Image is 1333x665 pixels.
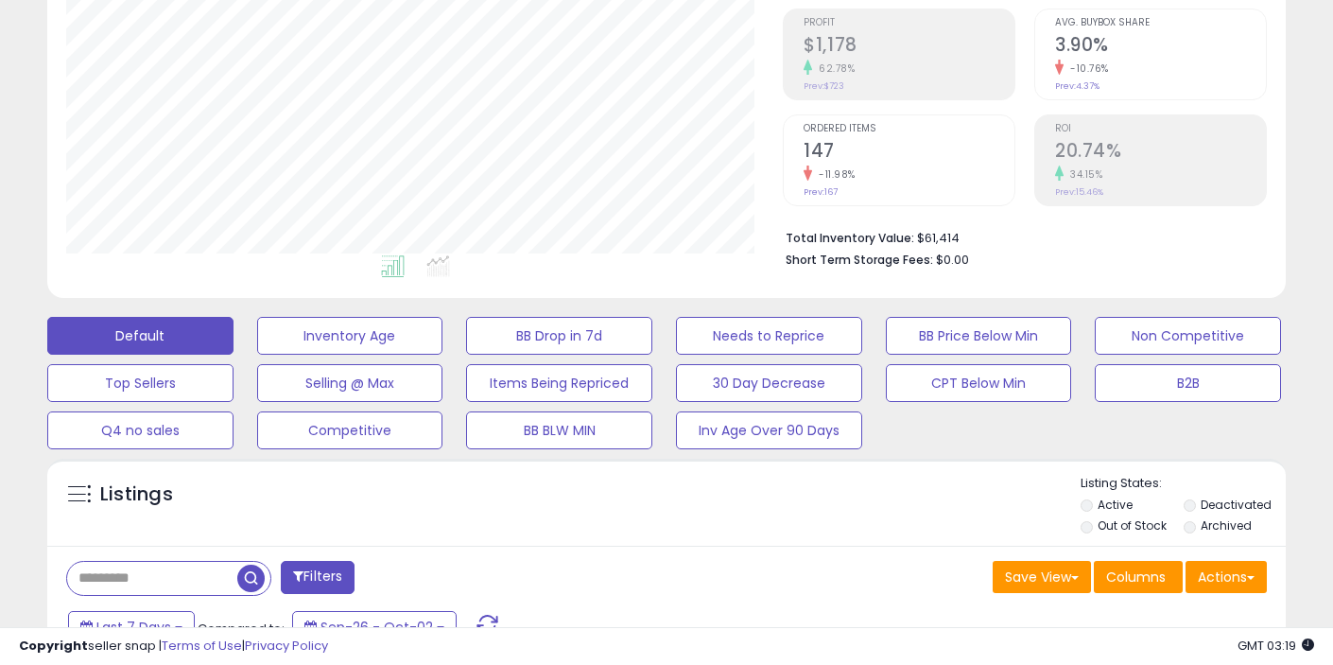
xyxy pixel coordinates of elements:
span: ROI [1055,124,1266,134]
h2: $1,178 [804,34,1014,60]
span: Columns [1106,568,1166,586]
small: -11.98% [812,167,856,182]
a: Privacy Policy [245,637,328,655]
p: Listing States: [1081,475,1287,493]
small: Prev: 167 [804,186,838,198]
button: Sep-26 - Oct-02 [292,611,457,643]
h2: 147 [804,140,1014,166]
button: CPT Below Min [886,364,1072,402]
span: Compared to: [198,620,285,638]
h2: 20.74% [1055,140,1266,166]
label: Deactivated [1201,497,1272,513]
label: Active [1098,497,1133,513]
h5: Listings [100,481,173,508]
button: Inv Age Over 90 Days [676,411,862,449]
button: Inventory Age [257,317,443,355]
button: BB Drop in 7d [466,317,652,355]
button: Default [47,317,234,355]
a: Terms of Use [162,637,242,655]
button: BB Price Below Min [886,317,1072,355]
li: $61,414 [786,225,1253,248]
span: Sep-26 - Oct-02 [320,618,433,637]
span: Last 7 Days [96,618,171,637]
button: Non Competitive [1095,317,1281,355]
span: Profit [804,18,1014,28]
span: Ordered Items [804,124,1014,134]
button: Q4 no sales [47,411,234,449]
small: 62.78% [812,61,855,76]
small: Prev: 15.46% [1055,186,1103,198]
span: Avg. Buybox Share [1055,18,1266,28]
small: -10.76% [1064,61,1109,76]
button: Save View [993,561,1091,593]
button: BB BLW MIN [466,411,652,449]
div: seller snap | | [19,638,328,656]
label: Archived [1201,517,1252,534]
button: Columns [1094,561,1183,593]
small: Prev: $723 [804,80,844,92]
button: Filters [281,561,355,594]
button: Items Being Repriced [466,364,652,402]
button: B2B [1095,364,1281,402]
button: Top Sellers [47,364,234,402]
button: Selling @ Max [257,364,443,402]
small: 34.15% [1064,167,1102,182]
button: Competitive [257,411,443,449]
label: Out of Stock [1098,517,1167,534]
button: 30 Day Decrease [676,364,862,402]
span: $0.00 [936,251,969,269]
b: Total Inventory Value: [786,230,914,246]
button: Last 7 Days [68,611,195,643]
button: Needs to Reprice [676,317,862,355]
small: Prev: 4.37% [1055,80,1099,92]
button: Actions [1186,561,1267,593]
span: 2025-10-10 03:19 GMT [1238,637,1314,655]
b: Short Term Storage Fees: [786,252,933,268]
h2: 3.90% [1055,34,1266,60]
strong: Copyright [19,637,88,655]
